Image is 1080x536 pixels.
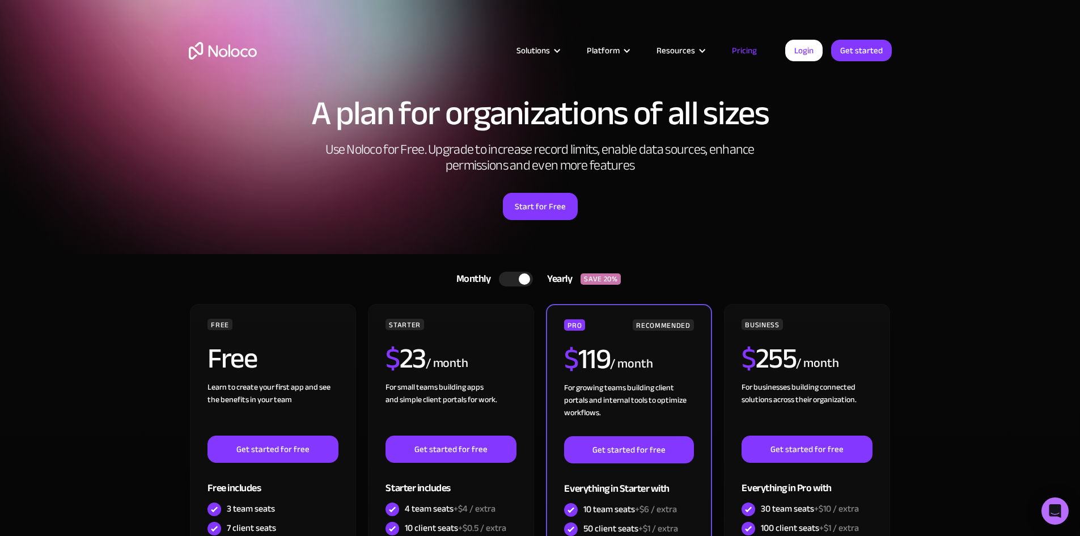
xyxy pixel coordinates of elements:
div: 7 client seats [227,522,276,534]
a: Get started for free [386,436,516,463]
span: +$6 / extra [635,501,677,518]
div: SAVE 20% [581,273,621,285]
div: BUSINESS [742,319,782,330]
a: Get started for free [742,436,872,463]
div: / month [610,355,653,373]
div: Resources [642,43,718,58]
div: For growing teams building client portals and internal tools to optimize workflows. [564,382,693,436]
div: 4 team seats [405,503,495,515]
div: FREE [207,319,232,330]
div: 100 client seats [761,522,859,534]
div: Platform [573,43,642,58]
div: Free includes [207,463,338,500]
h2: 23 [386,344,426,373]
div: Everything in Pro with [742,463,872,500]
span: $ [742,332,756,385]
div: 10 client seats [405,522,506,534]
a: Get started for free [564,436,693,463]
div: 50 client seats [583,522,678,535]
div: Resources [657,43,695,58]
h1: A plan for organizations of all sizes [189,96,892,130]
a: Get started [831,40,892,61]
h2: 255 [742,344,796,373]
div: Learn to create your first app and see the benefits in your team ‍ [207,381,338,436]
h2: Use Noloco for Free. Upgrade to increase record limits, enable data sources, enhance permissions ... [314,142,767,174]
a: Get started for free [207,436,338,463]
div: Open Intercom Messenger [1041,497,1069,525]
a: Pricing [718,43,771,58]
div: RECOMMENDED [633,319,693,331]
div: 30 team seats [761,503,859,515]
div: Monthly [442,271,499,288]
a: Login [785,40,823,61]
div: Solutions [502,43,573,58]
h2: 119 [564,345,610,373]
div: Starter includes [386,463,516,500]
span: $ [564,332,578,386]
div: For businesses building connected solutions across their organization. ‍ [742,381,872,436]
span: +$4 / extra [454,500,495,517]
a: home [189,42,257,60]
div: Platform [587,43,620,58]
span: $ [386,332,400,385]
a: Start for Free [503,193,578,220]
div: For small teams building apps and simple client portals for work. ‍ [386,381,516,436]
div: / month [426,354,468,373]
div: Everything in Starter with [564,463,693,500]
div: Yearly [533,271,581,288]
div: Solutions [516,43,550,58]
div: STARTER [386,319,423,330]
div: 3 team seats [227,503,275,515]
div: / month [796,354,838,373]
h2: Free [207,344,257,373]
span: +$10 / extra [814,500,859,517]
div: PRO [564,319,585,331]
div: 10 team seats [583,503,677,516]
